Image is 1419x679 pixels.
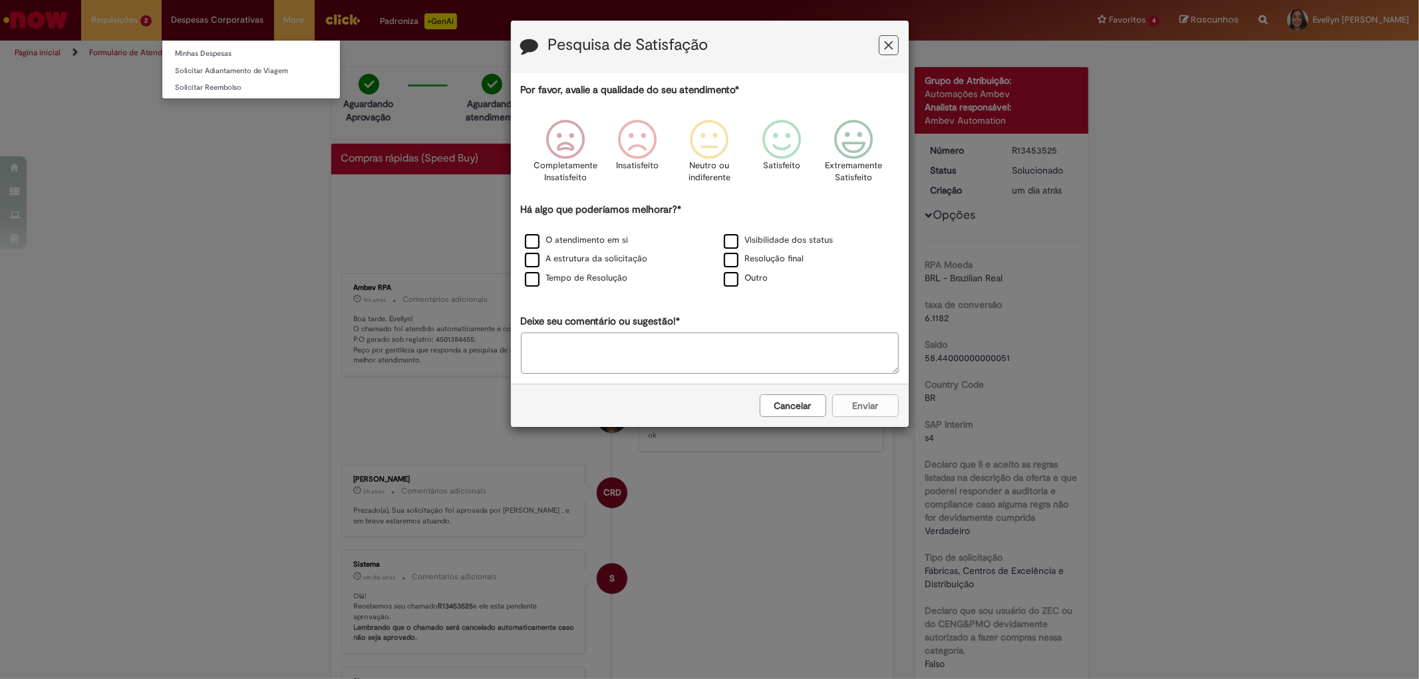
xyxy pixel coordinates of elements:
[521,203,899,289] div: Há algo que poderíamos melhorar?*
[525,272,628,285] label: Tempo de Resolução
[748,110,816,201] div: Satisfeito
[724,253,804,265] label: Resolução final
[534,160,597,184] p: Completamente Insatisfeito
[760,394,826,417] button: Cancelar
[548,37,709,54] label: Pesquisa de Satisfação
[724,272,768,285] label: Outro
[162,47,340,61] a: Minhas Despesas
[162,80,340,95] a: Solicitar Reembolso
[525,253,648,265] label: A estrutura da solicitação
[685,160,733,184] p: Neutro ou indiferente
[603,110,671,201] div: Insatisfeito
[162,64,340,78] a: Solicitar Adiantamento de Viagem
[521,315,681,329] label: Deixe seu comentário ou sugestão!*
[825,160,882,184] p: Extremamente Satisfeito
[675,110,743,201] div: Neutro ou indiferente
[525,234,629,247] label: O atendimento em si
[521,83,740,97] label: Por favor, avalie a qualidade do seu atendimento*
[532,110,599,201] div: Completamente Insatisfeito
[820,110,887,201] div: Extremamente Satisfeito
[162,40,341,99] ul: Despesas Corporativas
[763,160,800,172] p: Satisfeito
[724,234,834,247] label: Visibilidade dos status
[616,160,659,172] p: Insatisfeito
